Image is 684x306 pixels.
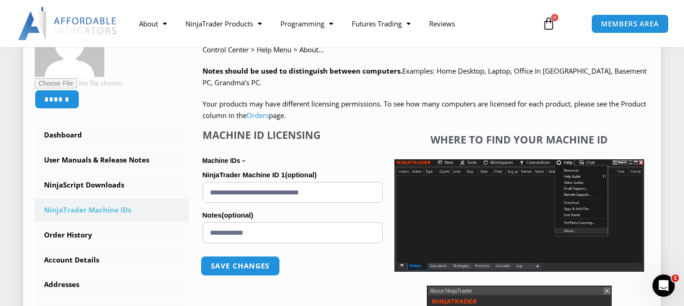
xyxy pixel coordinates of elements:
[394,133,644,145] h4: Where to find your Machine ID
[35,198,189,222] a: NinjaTrader Machine IDs
[200,256,279,276] button: Save changes
[394,159,644,272] img: Screenshot 2025-01-17 1155544 | Affordable Indicators – NinjaTrader
[18,7,118,40] img: LogoAI | Affordable Indicators – NinjaTrader
[652,275,675,297] iframe: Intercom live chat
[285,171,317,179] span: (optional)
[203,66,402,75] strong: Notes should be used to distinguish between computers.
[203,208,383,222] label: Notes
[35,273,189,297] a: Addresses
[203,129,383,141] h4: Machine ID Licensing
[601,20,659,27] span: MEMBERS AREA
[271,13,342,34] a: Programming
[528,10,569,37] a: 0
[35,248,189,272] a: Account Details
[222,211,253,219] span: (optional)
[203,99,646,120] span: Your products may have different licensing permissions. To see how many computers are licensed fo...
[130,13,176,34] a: About
[671,275,679,282] span: 1
[247,111,269,120] a: Orders
[35,173,189,197] a: NinjaScript Downloads
[591,14,669,33] a: MEMBERS AREA
[342,13,420,34] a: Futures Trading
[203,66,646,87] span: Examples: Home Desktop, Laptop, Office In [GEOGRAPHIC_DATA], Basement PC, Grandma’s PC.
[551,14,558,21] span: 0
[35,123,189,147] a: Dashboard
[176,13,271,34] a: NinjaTrader Products
[420,13,464,34] a: Reviews
[35,223,189,247] a: Order History
[130,13,533,34] nav: Menu
[35,148,189,172] a: User Manuals & Release Notes
[203,168,383,182] label: NinjaTrader Machine ID 1
[203,157,246,164] strong: Machine IDs –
